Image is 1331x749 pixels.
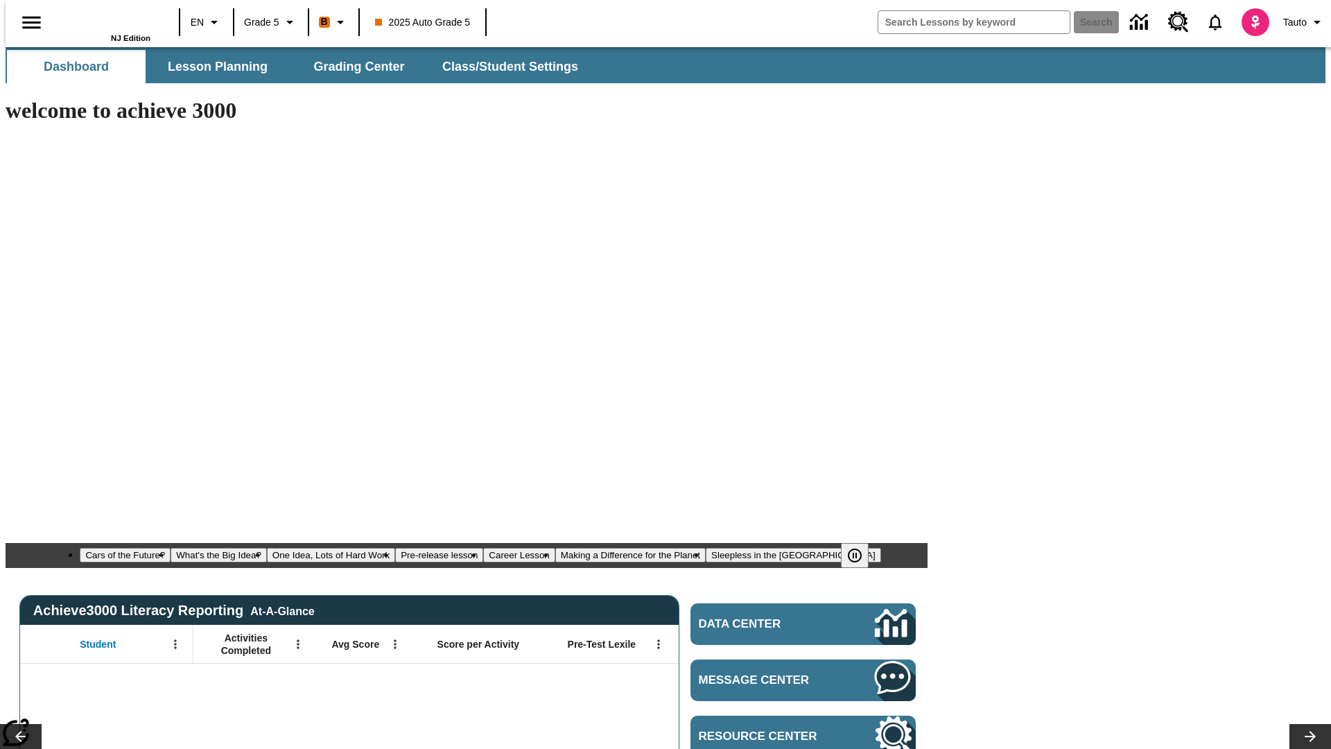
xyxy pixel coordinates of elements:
[111,34,150,42] span: NJ Edition
[648,634,669,655] button: Open Menu
[313,10,354,35] button: Boost Class color is orange. Change class color
[288,634,308,655] button: Open Menu
[6,50,591,83] div: SubNavbar
[244,15,279,30] span: Grade 5
[699,617,828,631] span: Data Center
[841,543,869,568] button: Pause
[1197,4,1233,40] a: Notifications
[6,98,928,123] h1: welcome to achieve 3000
[1242,8,1269,36] img: avatar image
[60,6,150,34] a: Home
[200,632,292,657] span: Activities Completed
[568,638,636,651] span: Pre-Test Lexile
[184,10,229,35] button: Language: EN, Select a language
[483,548,555,562] button: Slide 5 Career Lesson
[706,548,881,562] button: Slide 7 Sleepless in the Animal Kingdom
[33,603,315,619] span: Achieve3000 Literacy Reporting
[238,10,304,35] button: Grade: Grade 5, Select a grade
[321,13,328,31] span: B
[148,50,287,83] button: Lesson Planning
[44,59,109,75] span: Dashboard
[171,548,267,562] button: Slide 2 What's the Big Idea?
[690,660,916,701] a: Message Center
[331,638,379,651] span: Avg Score
[267,548,395,562] button: Slide 3 One Idea, Lots of Hard Work
[60,5,150,42] div: Home
[290,50,428,83] button: Grading Center
[1289,724,1331,749] button: Lesson carousel, Next
[191,15,204,30] span: EN
[168,59,268,75] span: Lesson Planning
[165,634,186,655] button: Open Menu
[80,638,116,651] span: Student
[250,603,314,618] div: At-A-Glance
[11,2,52,43] button: Open side menu
[555,548,706,562] button: Slide 6 Making a Difference for the Planet
[1122,3,1160,42] a: Data Center
[1283,15,1307,30] span: Tauto
[6,47,1325,83] div: SubNavbar
[313,59,404,75] span: Grading Center
[395,548,483,562] button: Slide 4 Pre-release lesson
[437,638,520,651] span: Score per Activity
[878,11,1070,33] input: search field
[442,59,578,75] span: Class/Student Settings
[385,634,406,655] button: Open Menu
[1233,4,1278,40] button: Select a new avatar
[1278,10,1331,35] button: Profile/Settings
[841,543,882,568] div: Pause
[80,548,171,562] button: Slide 1 Cars of the Future?
[690,603,916,645] a: Data Center
[431,50,589,83] button: Class/Student Settings
[7,50,146,83] button: Dashboard
[699,730,833,743] span: Resource Center
[699,673,833,687] span: Message Center
[1160,3,1197,41] a: Resource Center, Will open in new tab
[375,15,471,30] span: 2025 Auto Grade 5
